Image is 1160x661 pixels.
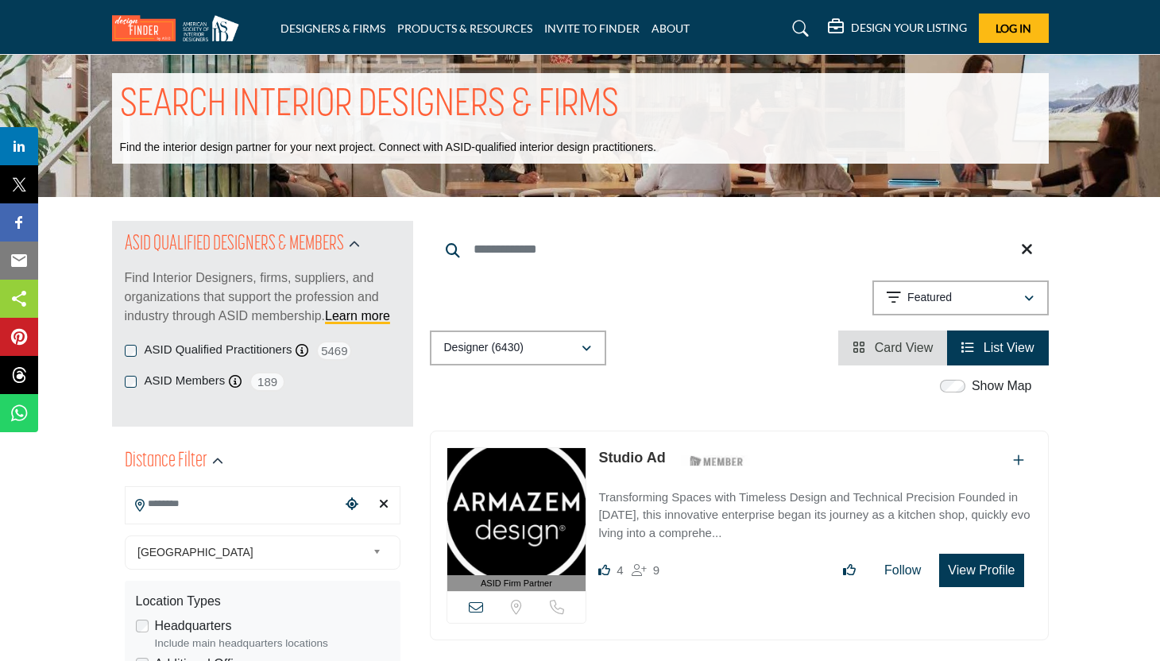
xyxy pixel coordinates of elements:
[961,341,1034,354] a: View List
[125,269,400,326] p: Find Interior Designers, firms, suppliers, and organizations that support the profession and indu...
[652,21,690,35] a: ABOUT
[447,448,586,575] img: Studio Ad
[125,230,344,259] h2: ASID QUALIFIED DESIGNERS & MEMBERS
[907,290,952,306] p: Featured
[996,21,1031,35] span: Log In
[112,15,247,41] img: Site Logo
[430,330,606,365] button: Designer (6430)
[1013,454,1024,467] a: Add To List
[984,341,1034,354] span: List View
[145,372,226,390] label: ASID Members
[947,330,1048,365] li: List View
[120,140,656,156] p: Find the interior design partner for your next project. Connect with ASID-qualified interior desi...
[872,280,1049,315] button: Featured
[972,377,1032,396] label: Show Map
[481,577,552,590] span: ASID Firm Partner
[598,479,1031,543] a: Transforming Spaces with Timeless Design and Technical Precision Founded in [DATE], this innovati...
[632,561,659,580] div: Followers
[145,341,292,359] label: ASID Qualified Practitioners
[155,636,389,651] div: Include main headquarters locations
[372,488,396,522] div: Clear search location
[125,376,137,388] input: ASID Members checkbox
[280,21,385,35] a: DESIGNERS & FIRMS
[397,21,532,35] a: PRODUCTS & RESOURCES
[136,592,389,611] div: Location Types
[125,345,137,357] input: ASID Qualified Practitioners checkbox
[833,555,866,586] button: Like listing
[598,450,665,466] a: Studio Ad
[598,564,610,576] i: Likes
[544,21,640,35] a: INVITE TO FINDER
[777,16,819,41] a: Search
[325,309,390,323] a: Learn more
[939,554,1023,587] button: View Profile
[125,447,207,476] h2: Distance Filter
[126,489,340,520] input: Search Location
[430,230,1049,269] input: Search Keyword
[137,543,366,562] span: [GEOGRAPHIC_DATA]
[617,563,623,577] span: 4
[851,21,967,35] h5: DESIGN YOUR LISTING
[828,19,967,38] div: DESIGN YOUR LISTING
[598,447,665,469] p: Studio Ad
[447,448,586,592] a: ASID Firm Partner
[155,617,232,636] label: Headquarters
[874,555,931,586] button: Follow
[340,488,364,522] div: Choose your current location
[120,81,619,130] h1: SEARCH INTERIOR DESIGNERS & FIRMS
[979,14,1049,43] button: Log In
[838,330,947,365] li: Card View
[598,489,1031,543] p: Transforming Spaces with Timeless Design and Technical Precision Founded in [DATE], this innovati...
[875,341,934,354] span: Card View
[681,451,752,471] img: ASID Members Badge Icon
[653,563,659,577] span: 9
[249,372,285,392] span: 189
[316,341,352,361] span: 5469
[444,340,524,356] p: Designer (6430)
[853,341,933,354] a: View Card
